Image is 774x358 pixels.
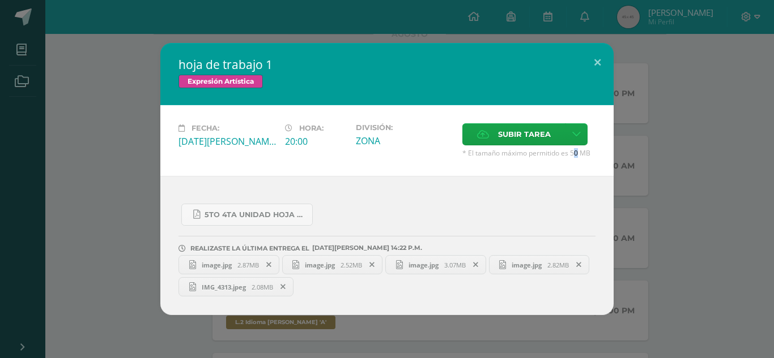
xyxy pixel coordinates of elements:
span: IMG_4313.jpeg [196,283,252,291]
span: Fecha: [192,124,219,132]
span: [DATE][PERSON_NAME] 14:22 P.M. [309,248,422,248]
a: 5to 4ta unidad hoja de trabajo expresion.pdf [181,204,313,226]
a: image.jpg 2.87MB [178,255,279,274]
span: image.jpg [506,261,547,269]
a: image.jpg 2.82MB [489,255,590,274]
span: 3.07MB [444,261,466,269]
span: Hora: [299,124,324,132]
span: 5to 4ta unidad hoja de trabajo expresion.pdf [205,210,307,219]
span: * El tamaño máximo permitido es 50 MB [462,148,596,158]
a: image.jpg 3.07MB [385,255,486,274]
span: 2.82MB [547,261,569,269]
span: Remover entrega [274,281,293,293]
div: ZONA [356,135,453,147]
span: image.jpg [299,261,341,269]
label: División: [356,123,453,132]
span: 2.87MB [237,261,259,269]
div: 20:00 [285,135,347,148]
span: Remover entrega [569,258,589,271]
h2: hoja de trabajo 1 [178,57,596,72]
span: REALIZASTE LA ÚLTIMA ENTREGA EL [190,244,309,252]
button: Close (Esc) [581,43,614,81]
span: Remover entrega [466,258,486,271]
a: image.jpg 2.52MB [282,255,383,274]
span: image.jpg [403,261,444,269]
span: image.jpg [196,261,237,269]
a: IMG_4313.jpeg 2.08MB [178,277,294,296]
span: Remover entrega [363,258,382,271]
span: 2.52MB [341,261,362,269]
span: Remover entrega [260,258,279,271]
div: [DATE][PERSON_NAME] [178,135,276,148]
span: 2.08MB [252,283,273,291]
span: Expresión Artística [178,75,263,88]
span: Subir tarea [498,124,551,145]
